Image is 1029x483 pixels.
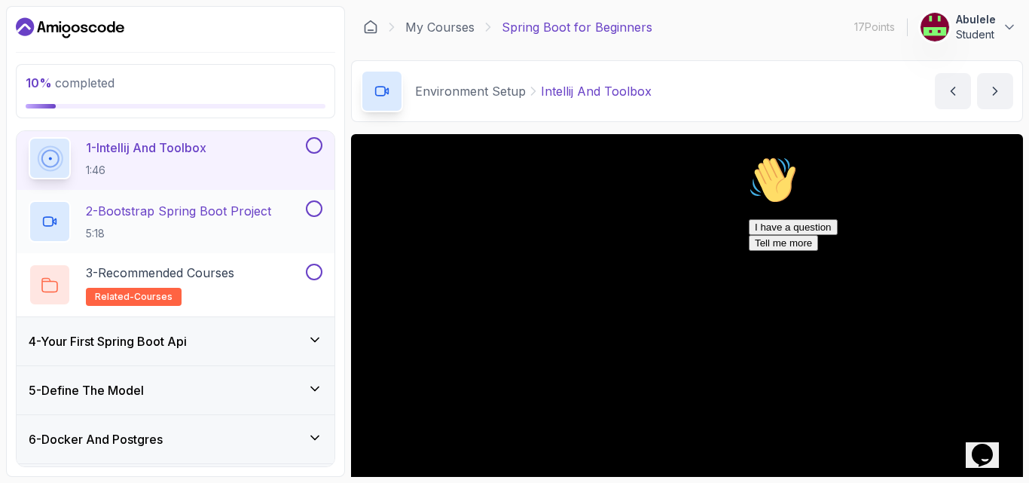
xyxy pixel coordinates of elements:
img: user profile image [921,13,949,41]
span: related-courses [95,291,173,303]
iframe: chat widget [966,423,1014,468]
button: 4-Your First Spring Boot Api [17,317,334,365]
button: 3-Recommended Coursesrelated-courses [29,264,322,306]
button: 1-Intellij And Toolbox1:46 [29,137,322,179]
h3: 4 - Your First Spring Boot Api [29,332,187,350]
h3: 6 - Docker And Postgres [29,430,163,448]
p: Spring Boot for Beginners [502,18,652,36]
button: previous content [935,73,971,109]
p: 1 - Intellij And Toolbox [86,139,206,157]
span: completed [26,75,115,90]
div: 👋Hi! How can we help?I have a questionTell me more [6,6,277,101]
span: 10 % [26,75,52,90]
p: 1:46 [86,163,206,178]
button: 6-Docker And Postgres [17,415,334,463]
a: Dashboard [363,20,378,35]
iframe: chat widget [743,150,1014,415]
button: I have a question [6,69,95,85]
a: My Courses [405,18,475,36]
p: 2 - Bootstrap Spring Boot Project [86,202,271,220]
p: Intellij And Toolbox [541,82,652,100]
img: :wave: [6,6,54,54]
p: Environment Setup [415,82,526,100]
p: 5:18 [86,226,271,241]
button: 2-Bootstrap Spring Boot Project5:18 [29,200,322,243]
span: Hi! How can we help? [6,45,149,57]
p: Student [956,27,996,42]
h3: 5 - Define The Model [29,381,144,399]
button: Tell me more [6,85,75,101]
button: next content [977,73,1013,109]
p: 3 - Recommended Courses [86,264,234,282]
button: user profile imageAbuleleStudent [920,12,1017,42]
button: 5-Define The Model [17,366,334,414]
p: Abulele [956,12,996,27]
a: Dashboard [16,16,124,40]
p: 17 Points [854,20,895,35]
